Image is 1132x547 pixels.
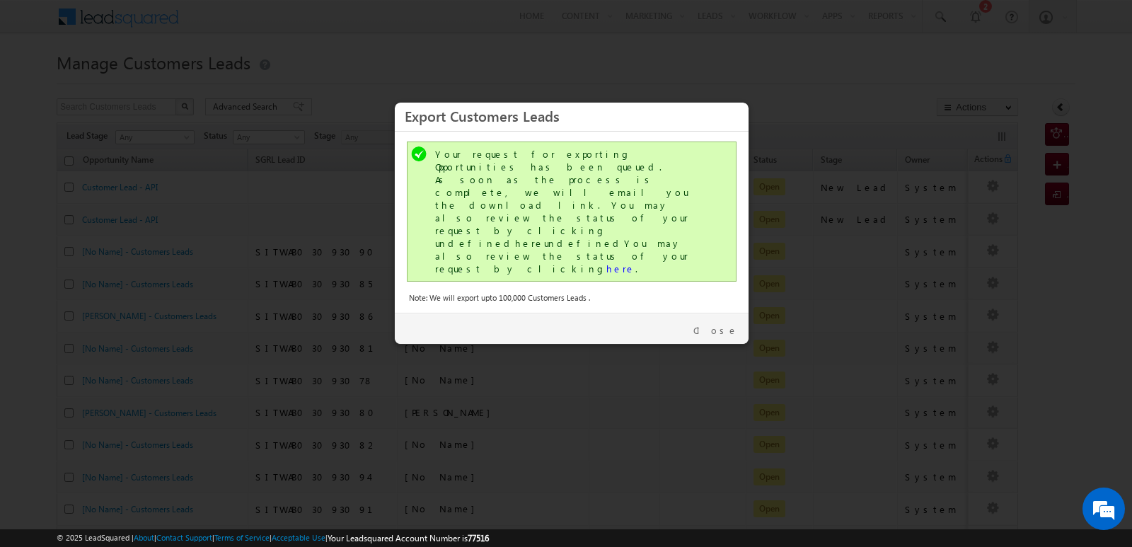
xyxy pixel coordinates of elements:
[435,148,711,275] div: Your request for exporting Opportunities has been queued. As soon as the process is complete, we ...
[156,533,212,542] a: Contact Support
[409,292,734,304] div: Note: We will export upto 100,000 Customers Leads .
[57,531,489,545] span: © 2025 LeadSquared | | | | |
[405,103,739,128] h3: Export Customers Leads
[606,263,635,275] a: here
[693,324,738,337] a: Close
[272,533,325,542] a: Acceptable Use
[328,533,489,543] span: Your Leadsquared Account Number is
[134,533,154,542] a: About
[468,533,489,543] span: 77516
[214,533,270,542] a: Terms of Service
